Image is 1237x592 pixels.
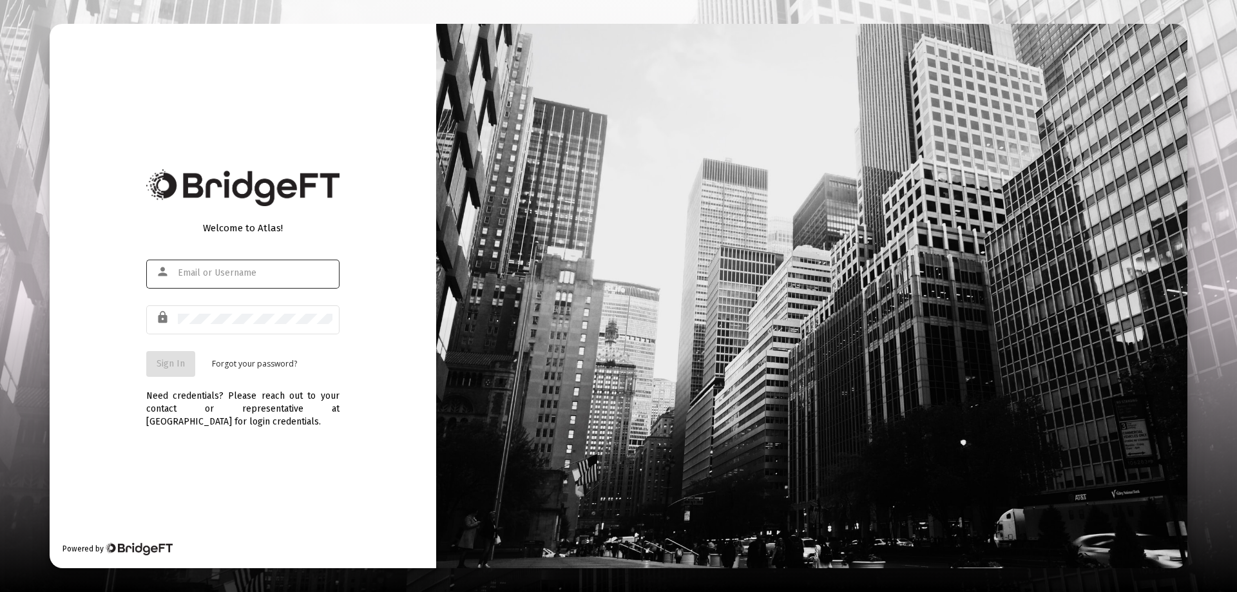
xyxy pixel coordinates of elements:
mat-icon: lock [156,310,171,325]
div: Need credentials? Please reach out to your contact or representative at [GEOGRAPHIC_DATA] for log... [146,377,340,428]
mat-icon: person [156,264,171,280]
input: Email or Username [178,268,332,278]
a: Forgot your password? [212,358,297,370]
img: Bridge Financial Technology Logo [105,542,173,555]
span: Sign In [157,358,185,369]
div: Welcome to Atlas! [146,222,340,234]
button: Sign In [146,351,195,377]
img: Bridge Financial Technology Logo [146,169,340,206]
div: Powered by [62,542,173,555]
